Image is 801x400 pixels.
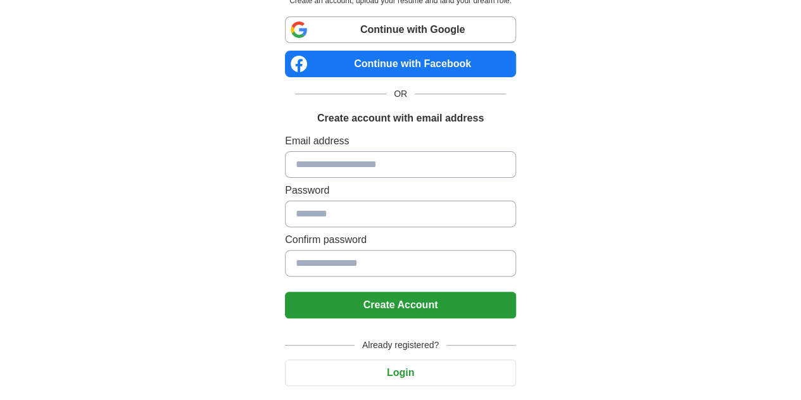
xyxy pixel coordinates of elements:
[285,51,516,77] a: Continue with Facebook
[285,16,516,43] a: Continue with Google
[355,339,446,352] span: Already registered?
[285,367,516,378] a: Login
[386,87,415,101] span: OR
[285,232,516,247] label: Confirm password
[285,134,516,149] label: Email address
[285,292,516,318] button: Create Account
[285,359,516,386] button: Login
[317,111,484,126] h1: Create account with email address
[285,183,516,198] label: Password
